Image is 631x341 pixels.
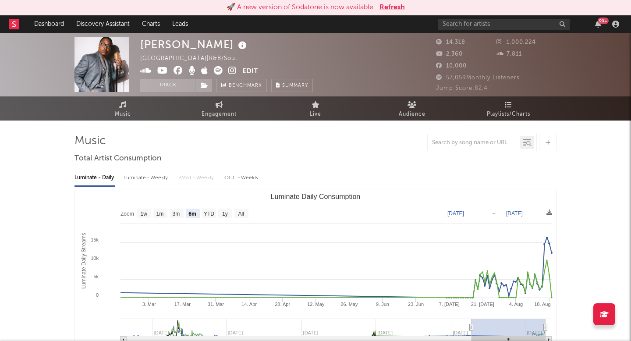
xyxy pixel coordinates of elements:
[140,53,247,64] div: [GEOGRAPHIC_DATA] | R&B/Soul
[74,170,115,185] div: Luminate - Daily
[74,96,171,121] a: Music
[93,274,99,279] text: 5k
[222,211,228,217] text: 1y
[28,15,70,33] a: Dashboard
[216,79,267,92] a: Benchmark
[471,302,494,307] text: 21. [DATE]
[436,51,463,57] span: 2,360
[238,211,244,217] text: All
[141,211,148,217] text: 1w
[428,139,520,146] input: Search by song name or URL
[496,39,536,45] span: 1,000,224
[91,256,99,261] text: 10k
[534,302,550,307] text: 18. Aug
[436,75,520,81] span: 57,059 Monthly Listeners
[364,96,460,121] a: Audience
[224,170,259,185] div: OCC - Weekly
[598,18,609,24] div: 99 +
[447,210,464,217] text: [DATE]
[271,79,313,92] button: Summary
[282,83,308,88] span: Summary
[379,2,405,13] button: Refresh
[156,211,164,217] text: 1m
[81,233,87,288] text: Luminate Daily Streams
[171,96,267,121] a: Engagement
[140,37,249,52] div: [PERSON_NAME]
[376,302,389,307] text: 9. Jun
[509,302,523,307] text: 4. Aug
[208,302,224,307] text: 31. Mar
[242,66,258,77] button: Edit
[436,85,488,91] span: Jump Score: 82.4
[460,96,557,121] a: Playlists/Charts
[124,170,170,185] div: Luminate - Weekly
[74,153,161,164] span: Total Artist Consumption
[173,211,180,217] text: 3m
[174,302,191,307] text: 17. Mar
[439,302,460,307] text: 7. [DATE]
[399,109,425,120] span: Audience
[96,292,99,298] text: 0
[121,211,134,217] text: Zoom
[436,63,467,69] span: 10,000
[204,211,214,217] text: YTD
[267,96,364,121] a: Live
[438,19,570,30] input: Search for artists
[487,109,530,120] span: Playlists/Charts
[491,210,496,217] text: →
[229,81,262,91] span: Benchmark
[136,15,166,33] a: Charts
[496,51,522,57] span: 7,811
[202,109,237,120] span: Engagement
[140,79,195,92] button: Track
[166,15,194,33] a: Leads
[408,302,424,307] text: 23. Jun
[340,302,358,307] text: 26. May
[142,302,156,307] text: 3. Mar
[436,39,465,45] span: 14,318
[595,21,601,28] button: 99+
[188,211,196,217] text: 6m
[70,15,136,33] a: Discovery Assistant
[115,109,131,120] span: Music
[241,302,257,307] text: 14. Apr
[506,210,523,217] text: [DATE]
[227,2,375,13] div: 🚀 A new version of Sodatone is now available.
[307,302,325,307] text: 12. May
[91,237,99,242] text: 15k
[275,302,290,307] text: 28. Apr
[271,193,361,200] text: Luminate Daily Consumption
[310,109,321,120] span: Live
